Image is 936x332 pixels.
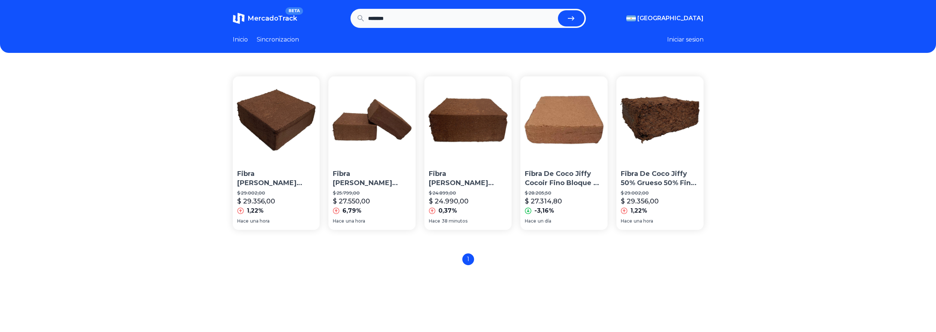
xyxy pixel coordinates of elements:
[237,190,316,196] p: $ 29.002,00
[637,14,704,23] span: [GEOGRAPHIC_DATA]
[442,218,467,224] span: 38 minutos
[233,12,245,24] img: MercadoTrack
[634,218,653,224] span: una hora
[328,76,416,163] img: Fibra De Coco Jiffy Bloque 100% Hebras Finas Rinde 70 Lts
[520,76,608,230] a: Fibra De Coco Jiffy Cocoir Fino Bloque 70 LitrosFibra De Coco Jiffy Cocoir Fino Bloque 70 Litros$...
[257,35,299,44] a: Sincronizacion
[429,196,469,206] p: $ 24.990,00
[630,206,647,215] p: 1,22%
[250,218,270,224] span: una hora
[621,169,699,188] p: Fibra De Coco Jiffy 50% Grueso 50% Fino Bloque 70 Litros
[538,218,551,224] span: un día
[333,190,411,196] p: $ 25.799,00
[237,169,316,188] p: Fibra [PERSON_NAME] Bloque 70 Litros
[237,196,275,206] p: $ 29.356,00
[616,76,704,163] img: Fibra De Coco Jiffy 50% Grueso 50% Fino Bloque 70 Litros
[525,196,562,206] p: $ 27.314,80
[237,218,249,224] span: Hace
[424,76,512,163] img: Fibra De Coco Jiffy Bloque 70 Litros Sustrato
[285,7,303,15] span: BETA
[328,76,416,230] a: Fibra De Coco Jiffy Bloque 100% Hebras Finas Rinde 70 Lts Fibra [PERSON_NAME] Bloque 100% Hebras ...
[233,76,320,230] a: Fibra De Coco Jiffy Bloque 70 LitrosFibra [PERSON_NAME] Bloque 70 Litros$ 29.002,00$ 29.356,001,2...
[429,169,507,188] p: Fibra [PERSON_NAME] Bloque 70 Litros Sustrato
[626,15,636,21] img: Argentina
[525,218,536,224] span: Hace
[520,76,608,163] img: Fibra De Coco Jiffy Cocoir Fino Bloque 70 Litros
[233,12,297,24] a: MercadoTrackBETA
[626,14,704,23] button: [GEOGRAPHIC_DATA]
[525,169,603,188] p: Fibra De Coco Jiffy Cocoir Fino Bloque 70 Litros
[247,206,264,215] p: 1,22%
[333,196,370,206] p: $ 27.550,00
[621,196,659,206] p: $ 29.356,00
[346,218,365,224] span: una hora
[534,206,554,215] p: -3,16%
[438,206,457,215] p: 0,37%
[333,169,411,188] p: Fibra [PERSON_NAME] Bloque 100% Hebras Finas Rinde 70 Lts
[525,190,603,196] p: $ 28.205,50
[424,76,512,230] a: Fibra De Coco Jiffy Bloque 70 Litros SustratoFibra [PERSON_NAME] Bloque 70 Litros Sustrato$ 24.89...
[248,14,297,22] span: MercadoTrack
[342,206,362,215] p: 6,79%
[616,76,704,230] a: Fibra De Coco Jiffy 50% Grueso 50% Fino Bloque 70 LitrosFibra De Coco Jiffy 50% Grueso 50% Fino B...
[333,218,344,224] span: Hace
[667,35,704,44] button: Iniciar sesion
[233,76,320,163] img: Fibra De Coco Jiffy Bloque 70 Litros
[621,190,699,196] p: $ 29.002,00
[621,218,632,224] span: Hace
[429,218,440,224] span: Hace
[429,190,507,196] p: $ 24.899,00
[233,35,248,44] a: Inicio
